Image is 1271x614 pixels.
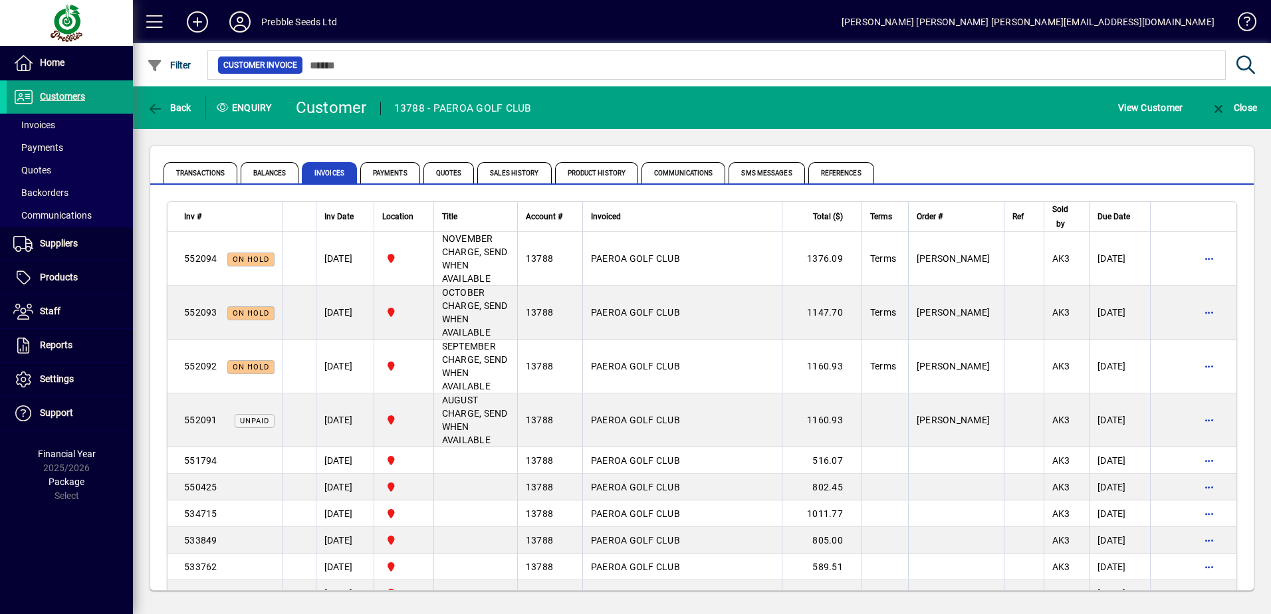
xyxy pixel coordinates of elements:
[1207,96,1260,120] button: Close
[591,508,680,519] span: PAEROA GOLF CLUB
[382,586,425,601] span: PALMERSTON NORTH
[316,580,374,607] td: [DATE]
[1012,209,1024,224] span: Ref
[1089,580,1150,607] td: [DATE]
[40,407,73,418] span: Support
[7,47,133,80] a: Home
[1052,361,1070,371] span: AK3
[1052,202,1081,231] div: Sold by
[782,554,862,580] td: 589.51
[1052,202,1069,231] span: Sold by
[1115,96,1186,120] button: View Customer
[555,162,639,183] span: Product History
[591,455,680,466] span: PAEROA GOLF CLUB
[782,447,862,474] td: 516.07
[1052,307,1070,318] span: AK3
[526,535,553,546] span: 13788
[184,508,217,519] span: 534715
[870,253,896,264] span: Terms
[382,359,425,373] span: PALMERSTON NORTH
[7,227,133,260] a: Suppliers
[842,11,1214,33] div: [PERSON_NAME] [PERSON_NAME] [PERSON_NAME][EMAIL_ADDRESS][DOMAIN_NAME]
[241,162,298,183] span: Balances
[591,307,680,318] span: PAEROA GOLF CLUB
[13,142,63,153] span: Payments
[38,449,96,459] span: Financial Year
[1052,253,1070,264] span: AK3
[133,96,206,120] app-page-header-button: Back
[316,554,374,580] td: [DATE]
[1089,393,1150,447] td: [DATE]
[40,272,78,282] span: Products
[442,209,509,224] div: Title
[1052,482,1070,492] span: AK3
[591,209,774,224] div: Invoiced
[1199,476,1220,498] button: More options
[526,307,553,318] span: 13788
[184,562,217,572] span: 533762
[382,480,425,494] span: PALMERSTON NORTH
[1089,232,1150,286] td: [DATE]
[184,482,217,492] span: 550425
[184,535,217,546] span: 533849
[184,253,217,264] span: 552094
[394,98,532,119] div: 13788 - PAEROA GOLF CLUB
[1228,3,1254,46] a: Knowledge Base
[591,562,680,572] span: PAEROA GOLF CLUB
[382,251,425,266] span: PALMERSTON NORTH
[1199,248,1220,269] button: More options
[442,341,508,391] span: SEPTEMBER CHARGE, SEND WHEN AVAILABLE
[382,209,413,224] span: Location
[40,238,78,249] span: Suppliers
[1089,474,1150,500] td: [DATE]
[526,455,553,466] span: 13788
[316,447,374,474] td: [DATE]
[591,361,680,371] span: PAEROA GOLF CLUB
[1199,503,1220,524] button: More options
[442,395,508,445] span: AUGUST CHARGE, SEND WHEN AVAILABLE
[1199,302,1220,323] button: More options
[813,209,843,224] span: Total ($)
[7,295,133,328] a: Staff
[184,455,217,466] span: 551794
[7,159,133,181] a: Quotes
[917,209,996,224] div: Order #
[1089,286,1150,340] td: [DATE]
[1098,209,1130,224] span: Due Date
[782,500,862,527] td: 1011.77
[184,209,275,224] div: Inv #
[324,209,354,224] span: Inv Date
[591,588,680,599] span: PAEROA GOLF CLUB
[40,340,72,350] span: Reports
[591,209,621,224] span: Invoiced
[1197,96,1271,120] app-page-header-button: Close enquiry
[782,232,862,286] td: 1376.09
[808,162,874,183] span: References
[184,588,217,599] span: 533325
[144,96,195,120] button: Back
[1199,583,1220,604] button: More options
[1052,508,1070,519] span: AK3
[147,102,191,113] span: Back
[1199,450,1220,471] button: More options
[316,500,374,527] td: [DATE]
[316,474,374,500] td: [DATE]
[477,162,551,183] span: Sales History
[360,162,420,183] span: Payments
[302,162,357,183] span: Invoices
[7,397,133,430] a: Support
[917,307,990,318] span: [PERSON_NAME]
[1052,415,1070,425] span: AK3
[1199,409,1220,431] button: More options
[382,560,425,574] span: PALMERSTON NORTH
[240,417,269,425] span: Unpaid
[233,309,269,318] span: On hold
[7,204,133,227] a: Communications
[184,415,217,425] span: 552091
[49,476,84,487] span: Package
[782,340,862,393] td: 1160.93
[442,233,508,284] span: NOVEMBER CHARGE, SEND WHEN AVAILABLE
[7,181,133,204] a: Backorders
[526,415,553,425] span: 13788
[790,209,855,224] div: Total ($)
